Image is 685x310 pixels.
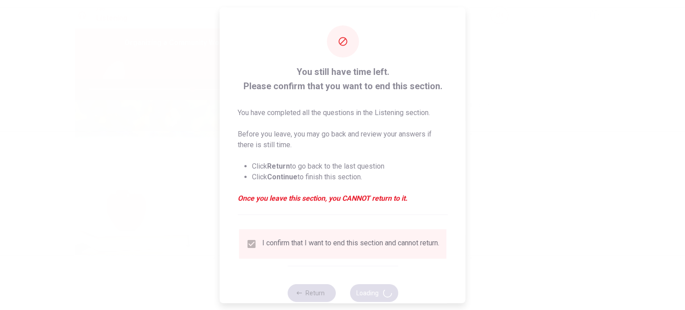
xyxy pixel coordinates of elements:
button: Return [287,284,335,302]
span: You still have time left. Please confirm that you want to end this section. [238,64,448,93]
li: Click to finish this section. [252,171,448,182]
div: I confirm that I want to end this section and cannot return. [262,238,439,249]
em: Once you leave this section, you CANNOT return to it. [238,193,448,203]
p: Before you leave, you may go back and review your answers if there is still time. [238,128,448,150]
p: You have completed all the questions in the Listening section. [238,107,448,118]
button: Loading [350,284,398,302]
strong: Continue [267,172,297,181]
li: Click to go back to the last question [252,161,448,171]
strong: Return [267,161,290,170]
